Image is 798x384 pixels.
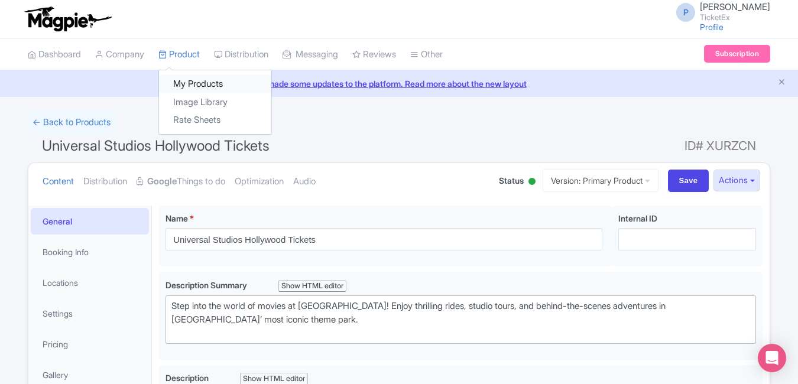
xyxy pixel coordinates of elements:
[31,331,149,357] a: Pricing
[28,111,115,134] a: ← Back to Products
[618,213,657,223] span: Internal ID
[704,45,770,63] a: Subscription
[352,38,396,71] a: Reviews
[159,75,271,93] a: My Products
[676,3,695,22] span: P
[31,269,149,296] a: Locations
[293,163,316,200] a: Audio
[499,174,524,187] span: Status
[31,300,149,327] a: Settings
[22,6,113,32] img: logo-ab69f6fb50320c5b225c76a69d11143b.png
[758,344,786,372] div: Open Intercom Messenger
[526,173,538,191] div: Active
[95,38,144,71] a: Company
[166,373,210,383] span: Description
[669,2,770,21] a: P [PERSON_NAME] TicketEx
[777,76,786,90] button: Close announcement
[28,38,81,71] a: Dashboard
[700,22,724,32] a: Profile
[7,77,791,90] a: We made some updates to the platform. Read more about the new layout
[283,38,338,71] a: Messaging
[713,170,760,191] button: Actions
[166,280,249,290] span: Description Summary
[171,300,750,340] div: Step into the world of movies at [GEOGRAPHIC_DATA]! Enjoy thrilling rides, studio tours, and behi...
[159,93,271,112] a: Image Library
[166,213,188,223] span: Name
[668,170,709,192] input: Save
[685,134,756,158] span: ID# XURZCN
[31,239,149,265] a: Booking Info
[700,1,770,12] span: [PERSON_NAME]
[278,280,346,292] div: Show HTML editor
[42,137,270,154] span: Universal Studios Hollywood Tickets
[235,163,284,200] a: Optimization
[31,208,149,235] a: General
[410,38,443,71] a: Other
[147,175,177,188] strong: Google
[214,38,268,71] a: Distribution
[43,163,74,200] a: Content
[137,163,225,200] a: GoogleThings to do
[158,38,200,71] a: Product
[83,163,127,200] a: Distribution
[700,14,770,21] small: TicketEx
[543,169,658,192] a: Version: Primary Product
[159,111,271,129] a: Rate Sheets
